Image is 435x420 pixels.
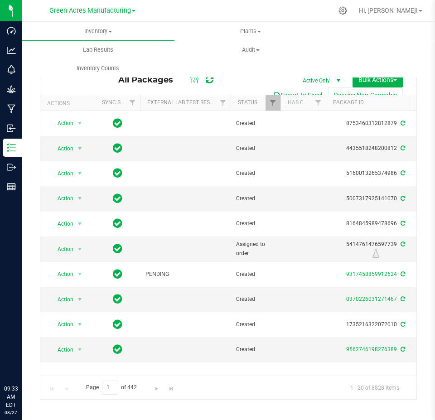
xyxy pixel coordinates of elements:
[174,22,327,41] a: Plants
[7,85,16,94] inline-svg: Grow
[236,169,275,178] span: Created
[7,65,16,74] inline-svg: Monitoring
[324,219,427,228] div: 8164845989478696
[399,170,405,176] span: Sync from Compliance System
[147,99,218,106] a: External Lab Test Result
[113,268,122,280] span: In Sync
[236,270,275,279] span: Created
[74,268,86,280] span: select
[7,143,16,152] inline-svg: Inventory
[324,119,427,128] div: 8753460312812879
[236,194,275,203] span: Created
[175,46,327,54] span: Audit
[280,95,326,111] th: Has COA
[113,167,122,179] span: In Sync
[125,95,140,111] a: Filter
[113,318,122,331] span: In Sync
[74,192,86,205] span: select
[118,75,182,85] span: All Packages
[150,381,164,393] a: Go to the next page
[399,145,405,151] span: Sync from Compliance System
[4,409,18,416] p: 08/27
[49,243,74,256] span: Action
[49,167,74,180] span: Action
[49,117,74,130] span: Action
[78,381,145,395] span: Page of 442
[346,346,397,352] a: 9562746198276389
[399,346,405,352] span: Sync from Compliance System
[64,64,131,72] span: Inventory Counts
[7,26,16,35] inline-svg: Dashboard
[22,40,174,59] a: Lab Results
[22,22,174,41] a: Inventory
[22,27,174,35] span: Inventory
[49,192,74,205] span: Action
[399,241,405,247] span: Sync from Compliance System
[74,318,86,331] span: select
[324,240,427,258] div: 5414761476597739
[113,343,122,356] span: In Sync
[399,271,405,277] span: Sync from Compliance System
[113,117,122,130] span: In Sync
[7,124,16,133] inline-svg: Inbound
[74,243,86,256] span: select
[175,27,327,35] span: Plants
[7,163,16,172] inline-svg: Outbound
[102,99,137,106] a: Sync Status
[236,240,275,257] span: Assigned to order
[343,381,406,394] span: 1 - 20 of 8828 items
[22,59,174,78] a: Inventory Counts
[353,72,403,87] button: Bulk Actions
[346,296,397,302] a: 0370226031271467
[74,167,86,180] span: select
[49,293,74,306] span: Action
[399,195,405,202] span: Sync from Compliance System
[7,46,16,55] inline-svg: Analytics
[74,142,86,155] span: select
[324,249,427,258] div: R&D Lab Sample
[102,381,118,395] input: 1
[324,320,427,329] div: 1735216322072010
[399,220,405,227] span: Sync from Compliance System
[324,169,427,178] div: 5160013265374986
[113,192,122,205] span: In Sync
[74,117,86,130] span: select
[47,100,91,106] div: Actions
[337,6,348,15] div: Manage settings
[216,95,231,111] a: Filter
[266,95,280,111] a: Filter
[359,7,418,14] span: Hi, [PERSON_NAME]!
[174,40,327,59] a: Audit
[236,119,275,128] span: Created
[74,343,86,356] span: select
[399,321,405,328] span: Sync from Compliance System
[236,320,275,329] span: Created
[49,142,74,155] span: Action
[49,343,74,356] span: Action
[324,194,427,203] div: 5007317925141070
[49,268,74,280] span: Action
[145,270,225,279] span: PENDING
[346,271,397,277] a: 9317458859912624
[358,76,397,83] span: Bulk Actions
[49,217,74,230] span: Action
[164,381,178,393] a: Go to the last page
[74,217,86,230] span: select
[7,104,16,113] inline-svg: Manufacturing
[9,348,36,375] iframe: Resource center
[7,182,16,191] inline-svg: Reports
[49,318,74,331] span: Action
[113,142,122,154] span: In Sync
[333,99,364,106] a: Package ID
[71,46,126,54] span: Lab Results
[74,293,86,306] span: select
[267,87,328,103] button: Export to Excel
[238,99,257,106] a: Status
[311,95,326,111] a: Filter
[113,217,122,230] span: In Sync
[113,242,122,255] span: In Sync
[236,144,275,153] span: Created
[399,296,405,302] span: Sync from Compliance System
[399,120,405,126] span: Sync from Compliance System
[236,295,275,304] span: Created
